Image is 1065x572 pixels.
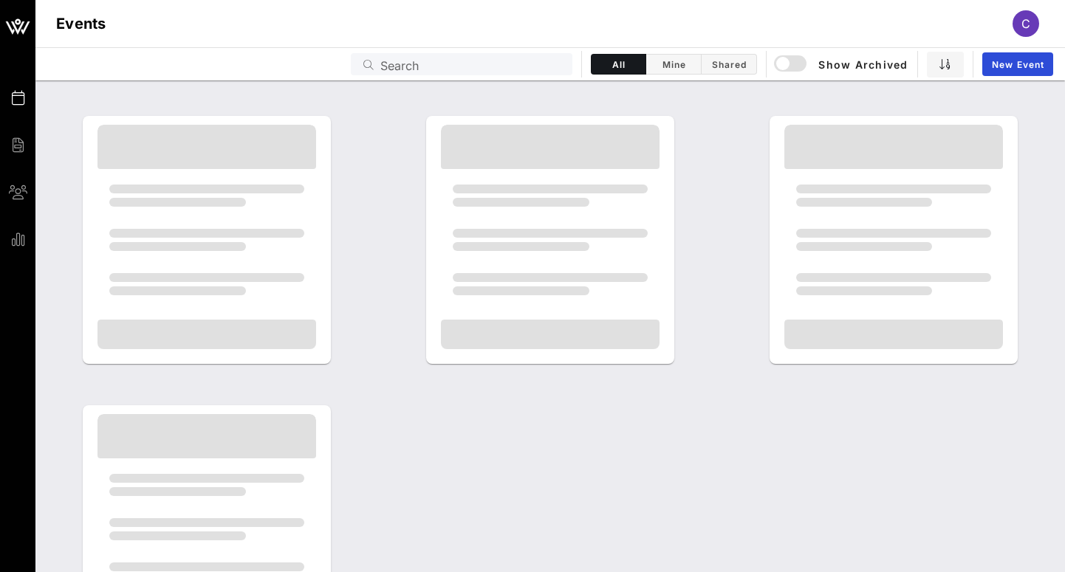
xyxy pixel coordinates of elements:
span: New Event [991,59,1044,70]
a: New Event [982,52,1053,76]
div: C [1013,10,1039,37]
button: Mine [646,54,702,75]
button: Show Archived [775,51,908,77]
button: Shared [702,54,757,75]
button: All [591,54,646,75]
h1: Events [56,12,106,35]
span: Show Archived [776,55,908,73]
span: Mine [655,59,692,70]
span: Shared [710,59,747,70]
span: All [600,59,637,70]
span: C [1021,16,1030,31]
